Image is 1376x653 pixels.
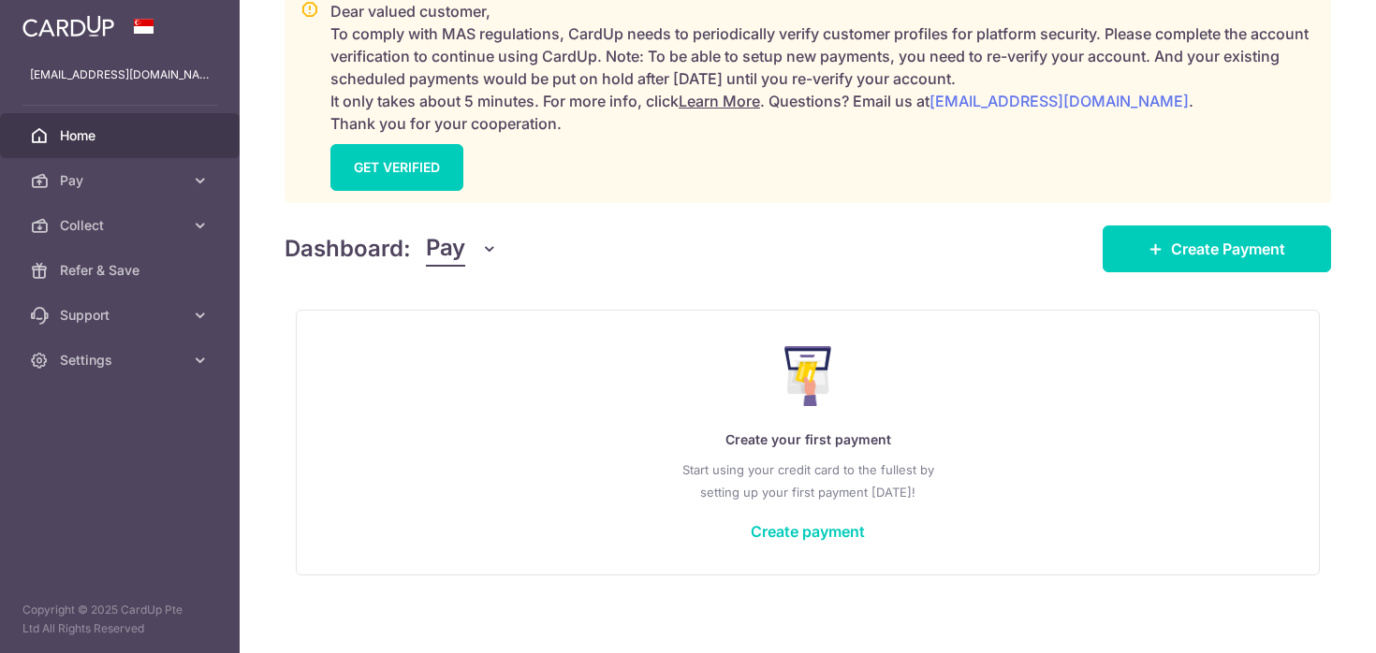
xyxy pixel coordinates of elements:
span: Pay [426,231,465,267]
span: Refer & Save [60,261,183,280]
span: Support [60,306,183,325]
a: Learn More [679,92,760,110]
img: CardUp [22,15,114,37]
span: Settings [60,351,183,370]
p: [EMAIL_ADDRESS][DOMAIN_NAME] [30,65,210,84]
span: Create Payment [1171,238,1285,260]
p: Create your first payment [334,428,1281,451]
span: Collect [60,216,183,235]
img: Make Payment [784,346,832,406]
a: GET VERIFIED [330,144,463,191]
span: Pay [60,171,183,190]
a: [EMAIL_ADDRESS][DOMAIN_NAME] [930,92,1189,110]
a: Create Payment [1103,225,1331,272]
a: Create payment [751,522,865,541]
span: Help [43,13,81,30]
h4: Dashboard: [285,232,411,266]
p: Start using your credit card to the fullest by setting up your first payment [DATE]! [334,458,1281,503]
button: Pay [426,231,498,267]
span: Home [60,126,183,145]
